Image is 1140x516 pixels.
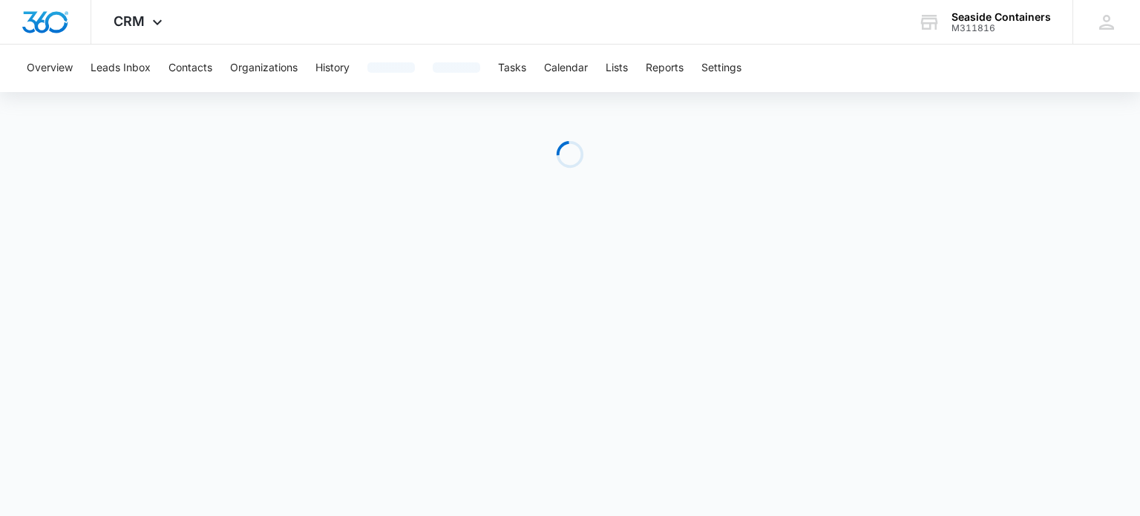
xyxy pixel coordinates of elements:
button: Lists [606,45,628,92]
button: Reports [646,45,684,92]
span: CRM [114,13,145,29]
button: Tasks [498,45,526,92]
button: Calendar [544,45,588,92]
button: Settings [701,45,741,92]
button: Leads Inbox [91,45,151,92]
button: Contacts [168,45,212,92]
button: History [315,45,350,92]
div: account name [951,11,1051,23]
div: account id [951,23,1051,33]
button: Overview [27,45,73,92]
button: Organizations [230,45,298,92]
